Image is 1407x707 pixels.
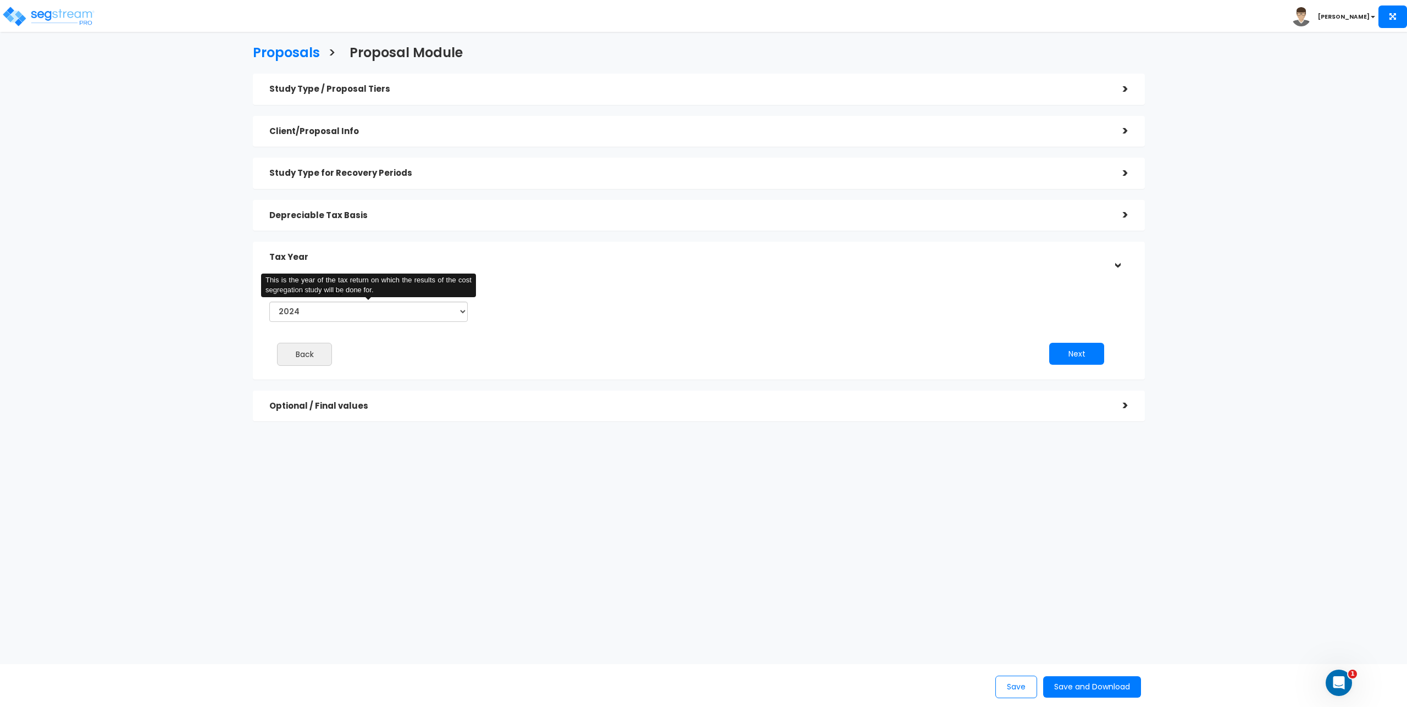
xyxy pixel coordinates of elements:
h3: Proposal Module [350,46,463,63]
div: > [1106,81,1128,98]
div: > [1109,246,1126,268]
a: Proposal Module [341,35,463,68]
button: Back [277,343,332,366]
h5: Study Type / Proposal Tiers [269,85,1106,94]
img: logo_pro_r.png [2,5,95,27]
div: > [1106,165,1128,182]
h5: Client/Proposal Info [269,127,1106,136]
div: > [1106,397,1128,414]
h3: Proposals [253,46,320,63]
a: Proposals [245,35,320,68]
b: [PERSON_NAME] [1318,13,1370,21]
h5: Study Type for Recovery Periods [269,169,1106,178]
button: Next [1049,343,1104,365]
h5: Tax Year [269,253,1106,262]
iframe: Intercom live chat [1326,670,1352,696]
div: > [1106,123,1128,140]
h3: > [328,46,336,63]
button: Save and Download [1043,676,1141,698]
h5: Depreciable Tax Basis [269,211,1106,220]
span: 1 [1348,670,1357,678]
img: avatar.png [1292,7,1311,26]
h5: Optional / Final values [269,402,1106,411]
button: Save [995,676,1037,698]
div: > [1106,207,1128,224]
div: This is the year of the tax return on which the results of the cost segregation study will be don... [261,274,476,297]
